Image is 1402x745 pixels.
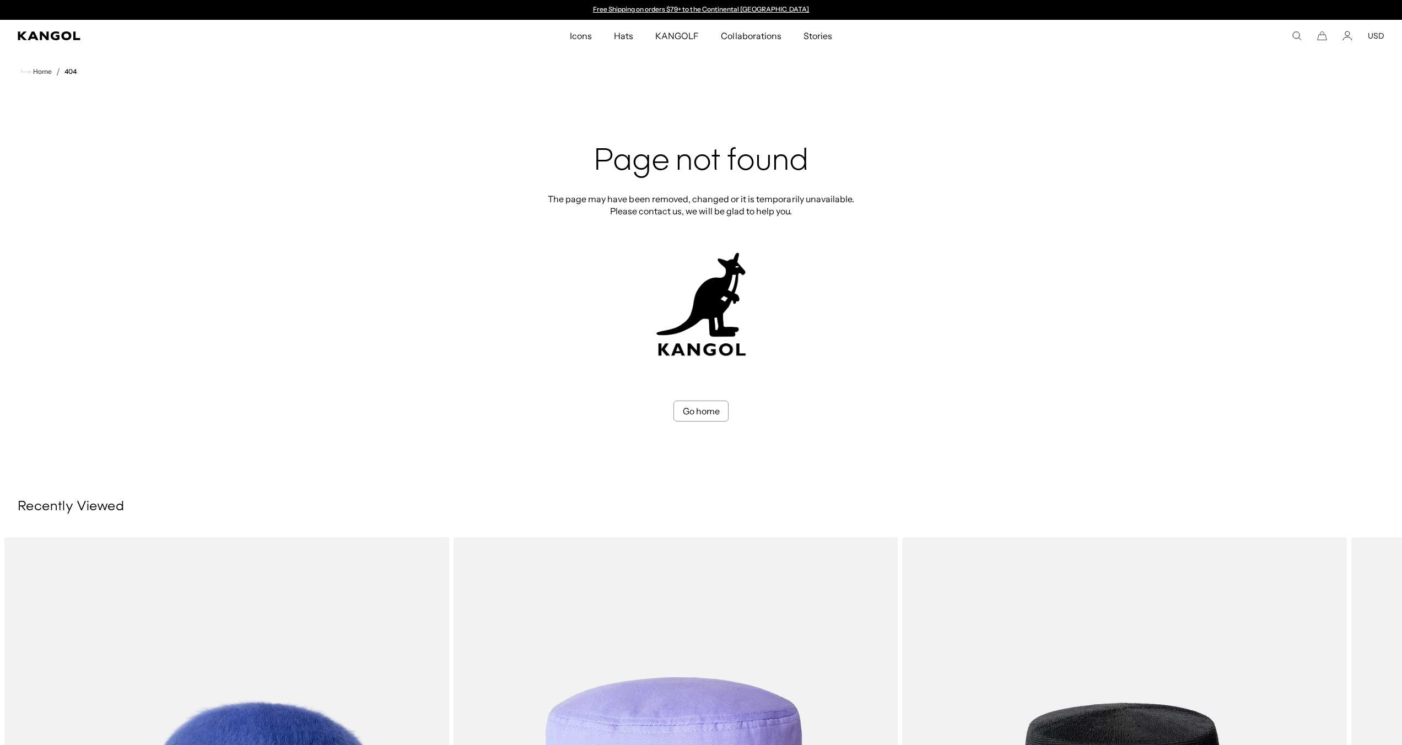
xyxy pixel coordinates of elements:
span: Icons [570,20,592,52]
h3: Recently Viewed [18,499,1384,515]
a: KANGOLF [644,20,710,52]
span: Stories [804,20,832,52]
span: Home [31,68,52,75]
button: USD [1368,31,1384,41]
h2: Page not found [544,144,858,180]
div: Announcement [587,6,815,14]
a: Go home [673,401,729,422]
slideshow-component: Announcement bar [587,6,815,14]
a: Stories [792,20,843,52]
p: The page may have been removed, changed or it is temporarily unavailable. Please contact us, we w... [544,193,858,217]
span: Collaborations [721,20,781,52]
li: / [52,65,60,78]
img: kangol-404-logo.jpg [654,252,748,357]
span: Hats [614,20,633,52]
span: KANGOLF [655,20,699,52]
a: Account [1342,31,1352,41]
a: Icons [559,20,603,52]
summary: Search here [1292,31,1302,41]
a: Home [21,67,52,77]
a: Free Shipping on orders $79+ to the Continental [GEOGRAPHIC_DATA] [593,5,810,13]
div: 1 of 2 [587,6,815,14]
a: 404 [64,68,77,75]
a: Hats [603,20,644,52]
button: Cart [1317,31,1327,41]
a: Kangol [18,31,379,40]
a: Collaborations [710,20,792,52]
